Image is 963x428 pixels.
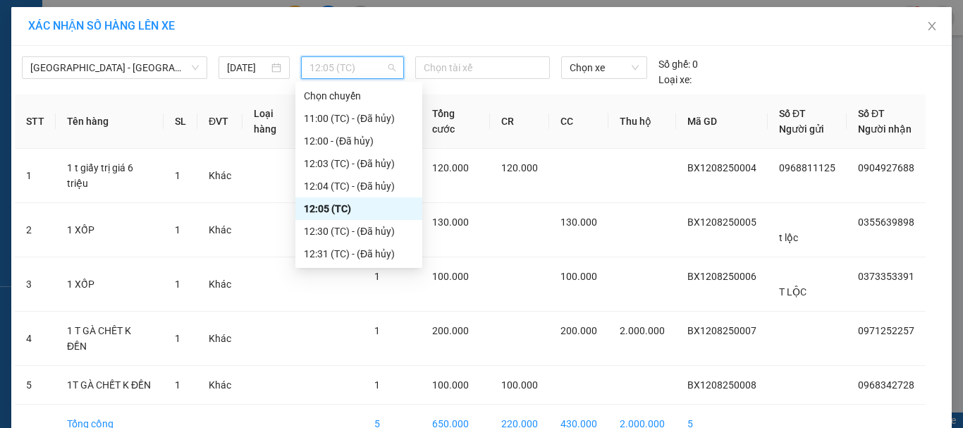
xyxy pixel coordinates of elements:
span: 1 [175,333,180,344]
td: Khác [197,312,243,366]
button: Close [912,7,952,47]
th: ĐVT [197,94,243,149]
td: 4 [15,312,56,366]
span: Dọc đường - [36,99,171,112]
span: 100.000 [501,379,538,391]
th: Mã GD [676,94,768,149]
div: 11:00 (TC) - (Đã hủy) [304,111,414,126]
span: T LỘC [158,81,190,94]
span: T LỘC [779,286,806,298]
span: 0967707785 - [101,99,171,112]
div: 12:31 (TC) - (Đã hủy) [304,246,414,262]
td: 5 [15,366,56,405]
span: Số ghế: [658,56,690,72]
span: Nhận: [6,99,171,112]
span: BX1208250004 [687,162,756,173]
span: 200.000 [432,325,469,336]
td: Khác [197,203,243,257]
span: 100.000 [560,271,597,282]
span: 1 [175,279,180,290]
th: SL [164,94,197,149]
span: Người nhận [858,123,912,135]
td: 2 [15,203,56,257]
span: 0971252257 [858,325,914,336]
span: 1 [374,379,380,391]
span: 120.000 [501,162,538,173]
td: 1 XỐP [56,203,164,257]
div: 12:05 (TC) [304,201,414,216]
span: BX1208250005 [687,216,756,228]
span: Số ĐT [779,108,806,119]
td: 1T GÀ CHẾT K ĐỀN [56,366,164,405]
span: 100.000 [432,379,469,391]
span: 0941 78 2525 [50,49,197,76]
div: 12:03 (TC) - (Đã hủy) [304,156,414,171]
td: Khác [197,366,243,405]
span: Gửi: [6,81,26,94]
span: 1 [175,379,180,391]
span: Loại xe: [658,72,692,87]
div: 0 [658,56,698,72]
span: BX Quảng Ngãi ĐT: [50,49,197,76]
div: 12:00 - (Đã hủy) [304,133,414,149]
td: Khác [197,149,243,203]
span: 200.000 [560,325,597,336]
span: close [926,20,938,32]
div: Chọn chuyến [295,85,422,107]
span: BX1208250006 [687,271,756,282]
td: 1 t giấy trị giá 6 triệu [56,149,164,203]
th: Tổng cước [421,94,490,149]
td: Khác [197,257,243,312]
div: 12:04 (TC) - (Đã hủy) [304,178,414,194]
td: 1 [15,149,56,203]
th: Tên hàng [56,94,164,149]
td: 3 [15,257,56,312]
th: Loại hàng [243,94,308,149]
span: BX1208250007 [687,325,756,336]
span: Người gửi [779,123,824,135]
td: 1 T GÀ CHÊT K ĐỀN [56,312,164,366]
div: 12:30 (TC) - (Đã hủy) [304,224,414,239]
span: XÁC NHẬN SỐ HÀNG LÊN XE [28,19,175,32]
td: 1 XỐP [56,257,164,312]
span: 1 [374,271,380,282]
span: 1 [175,224,180,236]
span: BX1208250008 [687,379,756,391]
span: 120.000 [432,162,469,173]
span: 0968342728 [858,379,914,391]
span: BX [GEOGRAPHIC_DATA] - [26,81,158,94]
span: 2.000.000 [620,325,665,336]
input: 12/08/2025 [227,60,268,75]
span: 1 [175,170,180,181]
th: CR [490,94,549,149]
span: t lộc [779,232,798,243]
img: logo [6,11,48,74]
th: CC [549,94,608,149]
span: Số ĐT [858,108,885,119]
span: 0904927688 [858,162,914,173]
div: Chọn chuyến [304,88,414,104]
span: 130.000 [560,216,597,228]
span: 1 [374,325,380,336]
th: STT [15,94,56,149]
th: Thu hộ [608,94,676,149]
span: 0355639898 [858,216,914,228]
strong: CÔNG TY CP BÌNH TÂM [50,8,191,47]
span: Quảng Ngãi - Hà Nội [30,57,199,78]
span: Chọn xe [570,57,639,78]
span: 0968811125 [779,162,835,173]
span: 100.000 [432,271,469,282]
span: 130.000 [432,216,469,228]
span: 0373353391 [858,271,914,282]
span: 12:05 (TC) [309,57,396,78]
